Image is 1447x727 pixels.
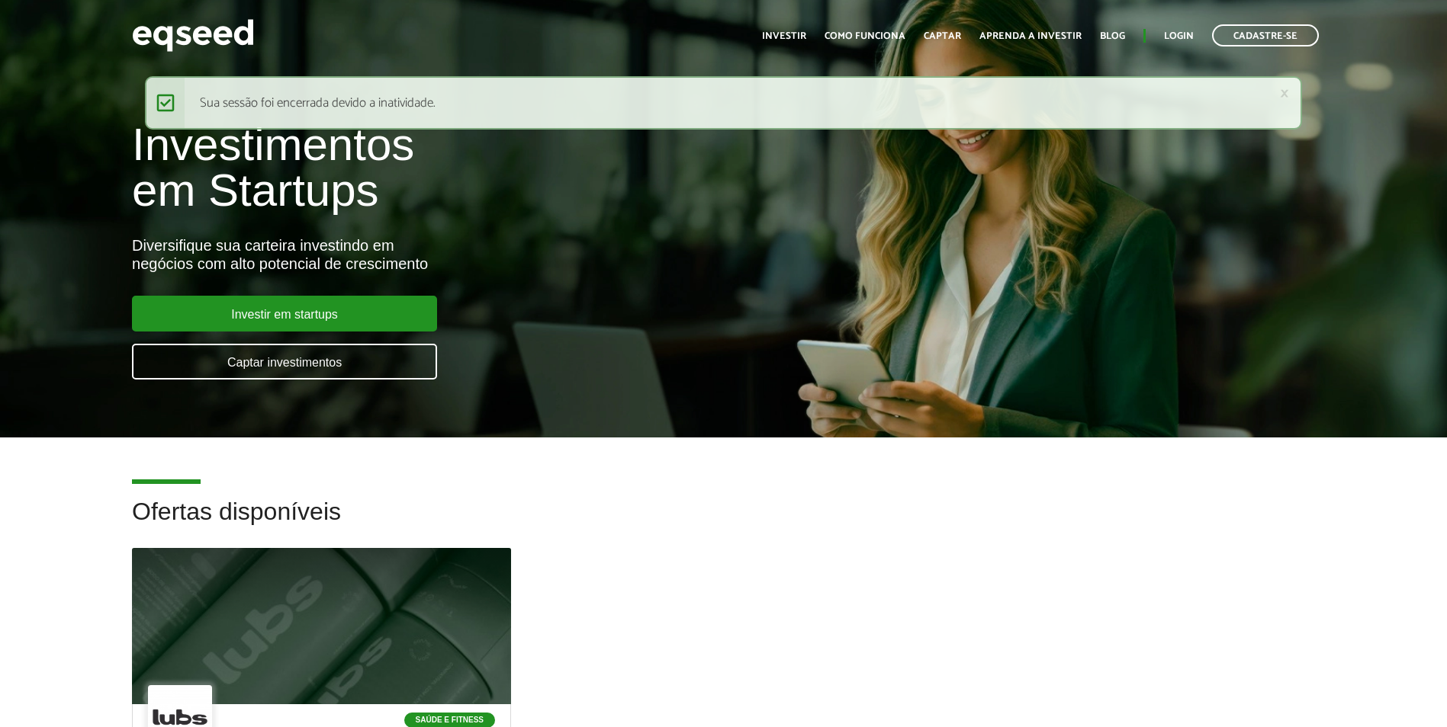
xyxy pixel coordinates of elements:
a: Login [1164,31,1194,41]
a: Captar investimentos [132,344,437,380]
a: Blog [1100,31,1125,41]
a: Cadastre-se [1212,24,1319,46]
h1: Investimentos em Startups [132,122,833,213]
a: Como funciona [825,31,905,41]
a: Investir [762,31,806,41]
h2: Ofertas disponíveis [132,498,1315,548]
img: EqSeed [132,15,254,56]
div: Diversifique sua carteira investindo em negócios com alto potencial de crescimento [132,236,833,273]
div: Sua sessão foi encerrada devido a inatividade. [145,76,1303,130]
a: Investir em startups [132,296,437,331]
a: × [1280,85,1289,101]
a: Captar [924,31,961,41]
a: Aprenda a investir [979,31,1082,41]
